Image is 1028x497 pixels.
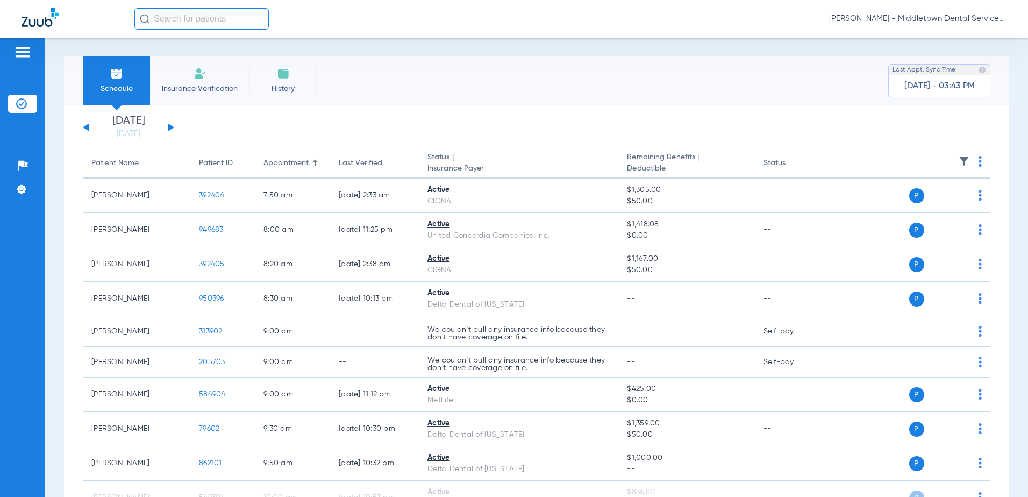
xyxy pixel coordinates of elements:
span: -- [627,358,635,366]
span: 584904 [199,390,226,398]
li: [DATE] [96,116,161,139]
span: 949683 [199,226,224,233]
span: Insurance Payer [427,163,610,174]
span: -- [627,464,746,475]
img: group-dot-blue.svg [979,190,982,201]
img: filter.svg [959,156,969,167]
td: [DATE] 11:25 PM [330,213,419,247]
div: CIGNA [427,196,610,207]
div: Active [427,219,610,230]
a: [DATE] [96,129,161,139]
span: $0.00 [627,395,746,406]
span: $0.00 [627,230,746,242]
span: Deductible [627,163,746,174]
div: Last Verified [339,158,410,169]
img: Schedule [110,67,123,80]
td: [DATE] 2:38 AM [330,247,419,282]
span: 950396 [199,295,224,302]
td: [PERSON_NAME] [83,282,190,316]
td: Self-pay [755,347,827,378]
td: -- [755,213,827,247]
img: last sync help info [979,66,986,74]
img: Search Icon [140,14,149,24]
td: -- [755,247,827,282]
span: 392404 [199,191,225,199]
div: Patient ID [199,158,233,169]
td: -- [755,179,827,213]
img: Manual Insurance Verification [194,67,206,80]
span: P [909,223,924,238]
td: [DATE] 11:12 PM [330,378,419,412]
td: 8:00 AM [255,213,330,247]
td: [DATE] 10:13 PM [330,282,419,316]
td: -- [755,412,827,446]
div: United Concordia Companies, Inc. [427,230,610,242]
span: P [909,456,924,471]
span: P [909,387,924,402]
p: We couldn’t pull any insurance info because they don’t have coverage on file. [427,326,610,341]
td: 9:50 AM [255,446,330,481]
td: 9:00 AM [255,347,330,378]
div: Chat Widget [974,445,1028,497]
td: [PERSON_NAME] [83,316,190,347]
td: Self-pay [755,316,827,347]
span: $1,359.00 [627,418,746,429]
div: Active [427,384,610,395]
span: History [258,83,309,94]
td: [PERSON_NAME] [83,247,190,282]
span: P [909,257,924,272]
td: -- [755,378,827,412]
img: group-dot-blue.svg [979,293,982,304]
td: -- [330,316,419,347]
span: $1,305.00 [627,184,746,196]
img: hamburger-icon [14,46,31,59]
span: $50.00 [627,196,746,207]
div: Delta Dental of [US_STATE] [427,299,610,310]
span: [PERSON_NAME] - Middletown Dental Services [829,13,1006,24]
img: group-dot-blue.svg [979,156,982,167]
td: [DATE] 10:30 PM [330,412,419,446]
div: Delta Dental of [US_STATE] [427,464,610,475]
div: Delta Dental of [US_STATE] [427,429,610,441]
span: $50.00 [627,429,746,441]
span: $1,167.00 [627,253,746,265]
span: 392405 [199,260,225,268]
div: Active [427,452,610,464]
td: -- [755,282,827,316]
td: [DATE] 10:32 PM [330,446,419,481]
td: 7:50 AM [255,179,330,213]
div: Active [427,184,610,196]
td: [PERSON_NAME] [83,446,190,481]
span: 205703 [199,358,225,366]
th: Remaining Benefits | [618,148,754,179]
span: Schedule [91,83,142,94]
td: 8:20 AM [255,247,330,282]
input: Search for patients [134,8,269,30]
td: 9:00 AM [255,378,330,412]
span: -- [627,295,635,302]
img: group-dot-blue.svg [979,259,982,269]
span: P [909,422,924,437]
span: -- [627,328,635,335]
td: [PERSON_NAME] [83,179,190,213]
td: [DATE] 2:33 AM [330,179,419,213]
td: -- [330,347,419,378]
div: Patient Name [91,158,139,169]
div: Patient Name [91,158,182,169]
div: Appointment [263,158,322,169]
span: P [909,188,924,203]
th: Status [755,148,827,179]
span: $1,418.08 [627,219,746,230]
p: We couldn’t pull any insurance info because they don’t have coverage on file. [427,357,610,372]
td: 9:00 AM [255,316,330,347]
div: MetLife [427,395,610,406]
div: Active [427,253,610,265]
div: CIGNA [427,265,610,276]
div: Patient ID [199,158,246,169]
td: [PERSON_NAME] [83,213,190,247]
span: 79602 [199,425,219,432]
span: 313902 [199,328,223,335]
span: $1,000.00 [627,452,746,464]
img: group-dot-blue.svg [979,224,982,235]
span: $50.00 [627,265,746,276]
